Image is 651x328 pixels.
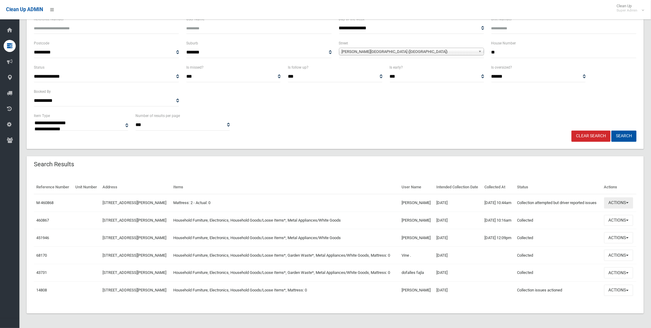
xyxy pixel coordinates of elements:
a: 460867 [36,218,49,222]
td: Household Furniture, Electronics, Household Goods/Loose Items*, Metal Appliances/White Goods [171,229,399,247]
a: Clear Search [571,131,610,142]
td: Collected [515,264,601,282]
th: User Name [399,180,434,194]
th: Reference Number [34,180,73,194]
a: M-460868 [36,200,54,205]
label: Item Type [34,112,50,119]
a: 68170 [36,253,47,258]
span: [PERSON_NAME][GEOGRAPHIC_DATA] ([GEOGRAPHIC_DATA]) [342,48,476,55]
td: Mattress: 2 - Actual: 0 [171,194,399,212]
th: Collected At [482,180,515,194]
button: Actions [604,267,633,278]
td: [DATE] [434,264,482,282]
td: [DATE] [434,247,482,264]
label: Street [339,40,348,47]
small: Super Admin [617,8,637,13]
td: Collection issues actioned [515,281,601,299]
td: dofalles fajla [399,264,434,282]
a: [STREET_ADDRESS][PERSON_NAME] [103,253,166,258]
label: Is oversized? [491,64,512,71]
th: Actions [602,180,636,194]
td: [DATE] 10:44am [482,194,515,212]
td: Collection attempted but driver reported issues [515,194,601,212]
label: Is follow up? [288,64,308,71]
td: [DATE] [434,229,482,247]
td: [DATE] [434,212,482,229]
label: House Number [491,40,516,47]
label: Booked By [34,88,51,95]
button: Actions [604,197,633,209]
td: [PERSON_NAME] [399,229,434,247]
td: [DATE] [434,281,482,299]
a: [STREET_ADDRESS][PERSON_NAME] [103,270,166,275]
th: Status [515,180,601,194]
th: Items [171,180,399,194]
td: Vine . [399,247,434,264]
a: 451946 [36,235,49,240]
span: Clean Up [614,4,643,13]
label: Status [34,64,44,71]
a: 43731 [36,270,47,275]
header: Search Results [27,158,81,170]
td: Collected [515,212,601,229]
button: Actions [604,215,633,226]
td: [DATE] 12:09pm [482,229,515,247]
label: Is missed? [186,64,203,71]
td: Collected [515,229,601,247]
button: Actions [604,232,633,243]
td: [DATE] [434,194,482,212]
label: Postcode [34,40,49,47]
a: [STREET_ADDRESS][PERSON_NAME] [103,235,166,240]
button: Actions [604,250,633,261]
td: Household Furniture, Electronics, Household Goods/Loose Items*, Mattress: 0 [171,281,399,299]
td: [PERSON_NAME] [399,281,434,299]
label: Is early? [390,64,403,71]
td: Household Furniture, Electronics, Household Goods/Loose Items*, Garden Waste*, Metal Appliances/W... [171,264,399,282]
a: 14808 [36,288,47,292]
td: Collected [515,247,601,264]
td: Household Furniture, Electronics, Household Goods/Loose Items*, Garden Waste*, Metal Appliances/W... [171,247,399,264]
th: Address [100,180,171,194]
td: Household Furniture, Electronics, Household Goods/Loose Items*, Metal Appliances/White Goods [171,212,399,229]
th: Unit Number [73,180,100,194]
button: Search [611,131,636,142]
th: Intended Collection Date [434,180,482,194]
a: [STREET_ADDRESS][PERSON_NAME] [103,288,166,292]
label: Number of results per page [135,112,180,119]
td: [DATE] 10:16am [482,212,515,229]
a: [STREET_ADDRESS][PERSON_NAME] [103,200,166,205]
span: Clean Up ADMIN [6,7,43,12]
button: Actions [604,285,633,296]
label: Suburb [186,40,198,47]
a: [STREET_ADDRESS][PERSON_NAME] [103,218,166,222]
td: [PERSON_NAME] [399,212,434,229]
td: [PERSON_NAME] [399,194,434,212]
